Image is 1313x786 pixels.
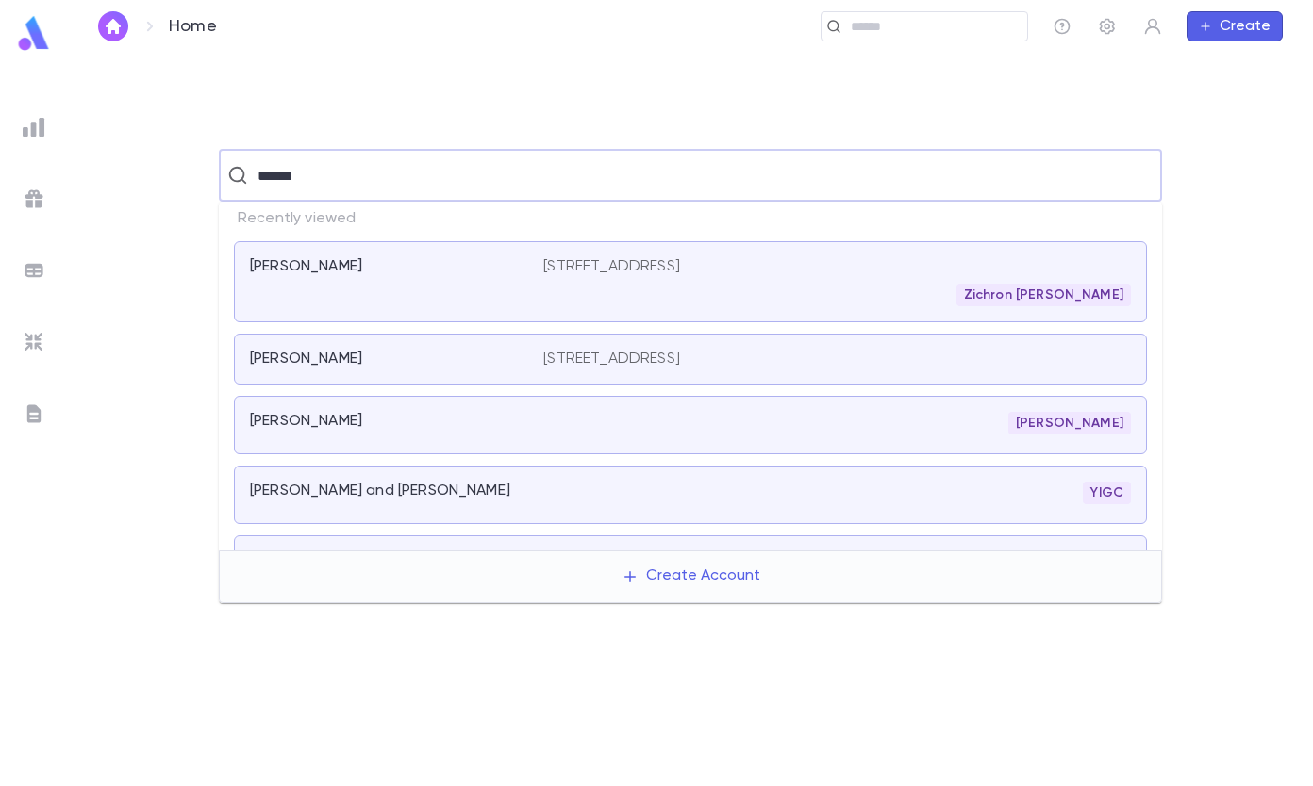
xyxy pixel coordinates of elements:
[250,412,362,431] p: [PERSON_NAME]
[250,257,362,276] p: [PERSON_NAME]
[23,402,45,425] img: letters_grey.7941b92b52307dd3b8a917253454ce1c.svg
[956,287,1131,303] span: Zichron [PERSON_NAME]
[169,16,217,37] p: Home
[219,202,1162,236] p: Recently viewed
[543,350,680,368] p: [STREET_ADDRESS]
[250,482,510,500] p: [PERSON_NAME] and [PERSON_NAME]
[250,350,362,368] p: [PERSON_NAME]
[1187,11,1283,41] button: Create
[23,188,45,210] img: campaigns_grey.99e729a5f7ee94e3726e6486bddda8f1.svg
[102,19,125,34] img: home_white.a664292cf8c1dea59945f0da9f25487c.svg
[543,257,680,276] p: [STREET_ADDRESS]
[1083,485,1131,500] span: YIGC
[23,331,45,353] img: imports_grey.530a8a0e642e233f2baf0ef88e8c9fcb.svg
[15,15,53,52] img: logo
[1008,416,1131,431] span: [PERSON_NAME]
[23,259,45,282] img: batches_grey.339ca447c9d9533ef1741baa751efc33.svg
[607,559,775,595] button: Create Account
[23,116,45,139] img: reports_grey.c525e4749d1bce6a11f5fe2a8de1b229.svg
